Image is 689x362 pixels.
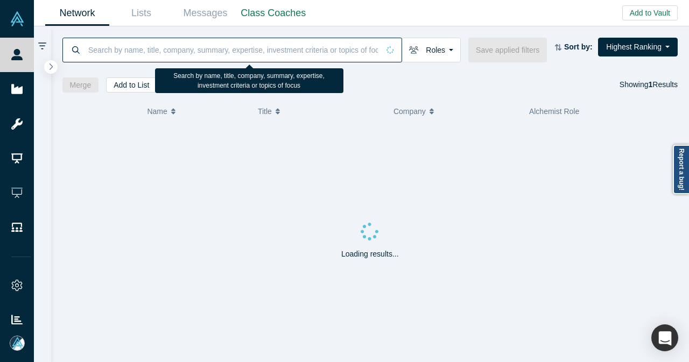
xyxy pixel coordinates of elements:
[598,38,678,56] button: Highest Ranking
[109,1,173,26] a: Lists
[468,38,547,62] button: Save applied filters
[62,77,99,93] button: Merge
[173,1,237,26] a: Messages
[258,100,382,123] button: Title
[622,5,678,20] button: Add to Vault
[649,80,678,89] span: Results
[45,1,109,26] a: Network
[258,100,272,123] span: Title
[87,37,379,62] input: Search by name, title, company, summary, expertise, investment criteria or topics of focus
[564,42,593,51] strong: Sort by:
[620,77,678,93] div: Showing
[402,38,461,62] button: Roles
[341,249,399,260] p: Loading results...
[10,336,25,351] img: Mia Scott's Account
[147,100,167,123] span: Name
[237,1,310,26] a: Class Coaches
[649,80,653,89] strong: 1
[673,145,689,194] a: Report a bug!
[529,107,579,116] span: Alchemist Role
[393,100,426,123] span: Company
[106,77,157,93] button: Add to List
[10,11,25,26] img: Alchemist Vault Logo
[147,100,247,123] button: Name
[393,100,518,123] button: Company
